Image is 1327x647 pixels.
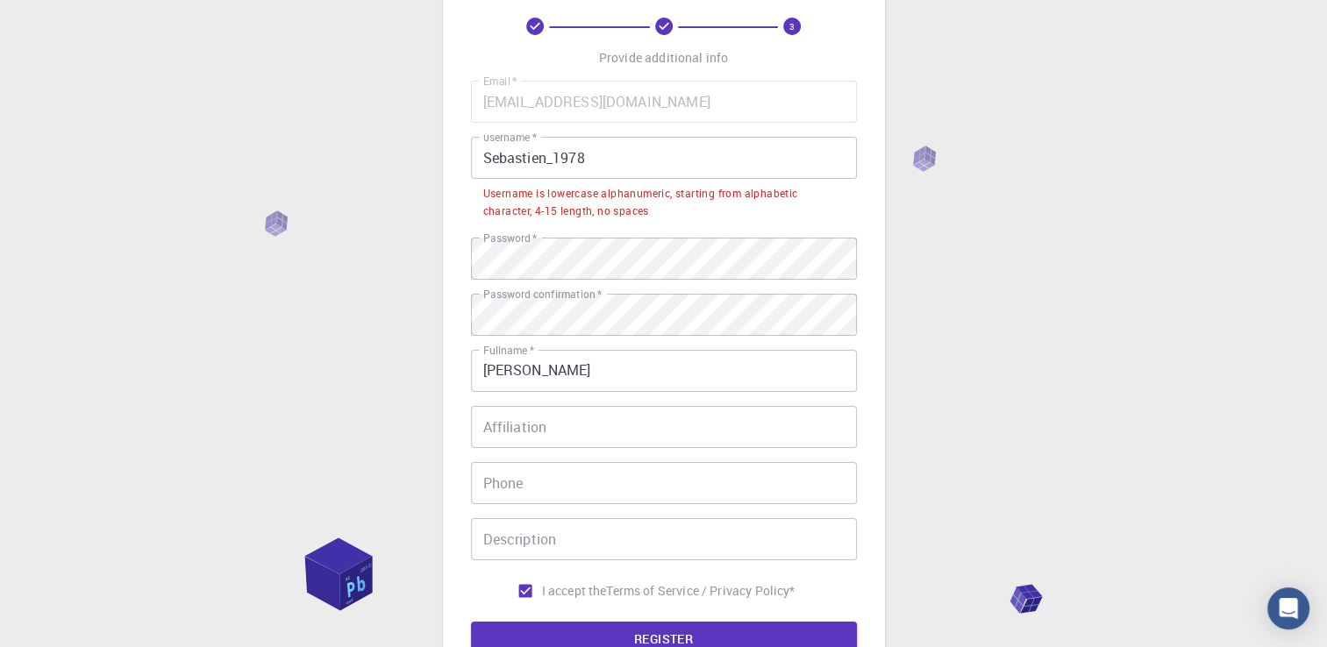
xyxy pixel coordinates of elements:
label: username [483,130,537,145]
div: Username is lowercase alphanumeric, starting from alphabetic character, 4-15 length, no spaces [483,185,845,220]
span: I accept the [542,582,607,600]
label: Fullname [483,343,534,358]
label: Password confirmation [483,287,602,302]
p: Terms of Service / Privacy Policy * [606,582,795,600]
p: Provide additional info [599,49,728,67]
div: Open Intercom Messenger [1267,587,1309,629]
label: Password [483,231,537,245]
label: Email [483,74,517,89]
text: 3 [789,20,795,32]
a: Terms of Service / Privacy Policy* [606,582,795,600]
